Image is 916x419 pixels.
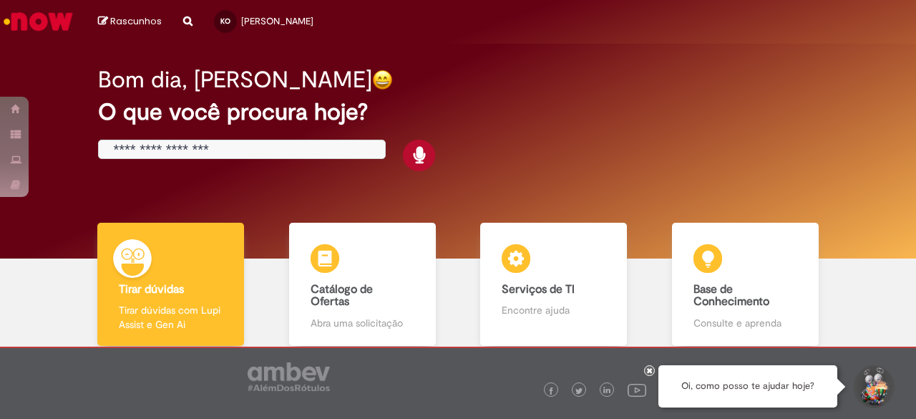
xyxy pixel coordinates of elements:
a: Tirar dúvidas Tirar dúvidas com Lupi Assist e Gen Ai [75,223,267,347]
img: logo_footer_linkedin.png [603,387,610,395]
b: Serviços de TI [502,282,575,297]
p: Encontre ajuda [502,303,605,317]
img: logo_footer_facebook.png [547,387,555,395]
h2: Bom dia, [PERSON_NAME] [98,67,372,92]
img: happy-face.png [372,69,393,90]
img: logo_footer_youtube.png [628,380,646,399]
a: Rascunhos [98,15,162,29]
a: Catálogo de Ofertas Abra uma solicitação [267,223,459,347]
b: Catálogo de Ofertas [311,282,373,309]
p: Tirar dúvidas com Lupi Assist e Gen Ai [119,303,223,332]
a: Base de Conhecimento Consulte e aprenda [650,223,842,347]
p: Abra uma solicitação [311,316,414,330]
b: Tirar dúvidas [119,282,184,297]
a: Serviços de TI Encontre ajuda [458,223,650,347]
h2: O que você procura hoje? [98,100,817,125]
img: ServiceNow [1,7,75,36]
img: logo_footer_ambev_rotulo_gray.png [248,362,330,391]
img: logo_footer_twitter.png [575,387,583,395]
b: Base de Conhecimento [693,282,769,309]
div: Oi, como posso te ajudar hoje? [658,365,837,408]
span: KO [220,16,230,26]
span: [PERSON_NAME] [241,15,313,27]
button: Iniciar Conversa de Suporte [852,365,895,408]
span: Rascunhos [110,14,162,28]
p: Consulte e aprenda [693,316,797,330]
